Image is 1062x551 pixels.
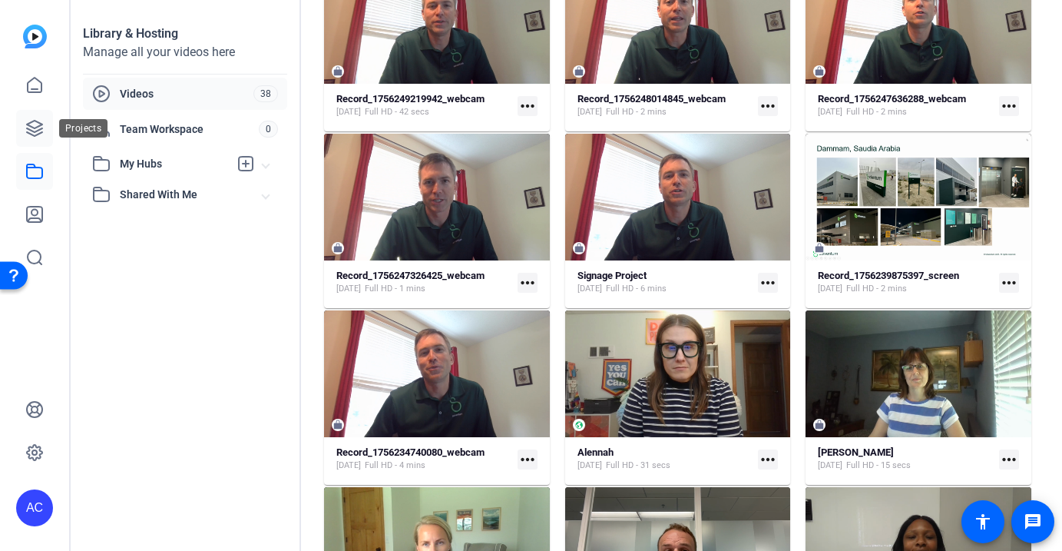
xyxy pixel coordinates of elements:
[59,119,108,138] div: Projects
[999,450,1019,470] mat-icon: more_horiz
[518,450,538,470] mat-icon: more_horiz
[577,93,753,118] a: Record_1756248014845_webcam[DATE]Full HD - 2 mins
[818,270,993,295] a: Record_1756239875397_screen[DATE]Full HD - 2 mins
[577,106,602,118] span: [DATE]
[336,270,511,295] a: Record_1756247326425_webcam[DATE]Full HD - 1 mins
[846,460,911,472] span: Full HD - 15 secs
[336,93,485,105] strong: Record_1756249219942_webcam
[120,156,229,172] span: My Hubs
[365,283,425,295] span: Full HD - 1 mins
[577,270,753,295] a: Signage Project[DATE]Full HD - 6 mins
[365,106,429,118] span: Full HD - 42 secs
[120,121,259,137] span: Team Workspace
[606,460,670,472] span: Full HD - 31 secs
[83,43,287,61] div: Manage all your videos here
[818,270,959,281] strong: Record_1756239875397_screen
[577,460,602,472] span: [DATE]
[336,283,361,295] span: [DATE]
[336,460,361,472] span: [DATE]
[336,446,511,472] a: Record_1756234740080_webcam[DATE]Full HD - 4 mins
[818,93,966,105] strong: Record_1756247636288_webcam
[999,96,1019,116] mat-icon: more_horiz
[16,490,53,526] div: AC
[518,96,538,116] mat-icon: more_horiz
[83,179,287,210] mat-expansion-panel-header: Shared With Me
[577,270,647,281] strong: Signage Project
[818,106,842,118] span: [DATE]
[758,273,778,293] mat-icon: more_horiz
[758,96,778,116] mat-icon: more_horiz
[83,148,287,179] mat-expansion-panel-header: My Hubs
[577,283,602,295] span: [DATE]
[846,106,907,118] span: Full HD - 2 mins
[758,450,778,470] mat-icon: more_horiz
[518,273,538,293] mat-icon: more_horiz
[259,121,278,138] span: 0
[606,283,667,295] span: Full HD - 6 mins
[253,85,278,102] span: 38
[999,273,1019,293] mat-icon: more_horiz
[336,270,485,281] strong: Record_1756247326425_webcam
[818,93,993,118] a: Record_1756247636288_webcam[DATE]Full HD - 2 mins
[336,93,511,118] a: Record_1756249219942_webcam[DATE]Full HD - 42 secs
[818,283,842,295] span: [DATE]
[606,106,667,118] span: Full HD - 2 mins
[120,187,263,203] span: Shared With Me
[974,513,992,531] mat-icon: accessibility
[577,446,614,458] strong: Alennah
[336,446,485,458] strong: Record_1756234740080_webcam
[120,86,253,101] span: Videos
[1024,513,1042,531] mat-icon: message
[818,446,894,458] strong: [PERSON_NAME]
[818,446,993,472] a: [PERSON_NAME][DATE]Full HD - 15 secs
[818,460,842,472] span: [DATE]
[83,25,287,43] div: Library & Hosting
[846,283,907,295] span: Full HD - 2 mins
[577,446,753,472] a: Alennah[DATE]Full HD - 31 secs
[23,25,47,48] img: blue-gradient.svg
[365,460,425,472] span: Full HD - 4 mins
[577,93,726,105] strong: Record_1756248014845_webcam
[336,106,361,118] span: [DATE]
